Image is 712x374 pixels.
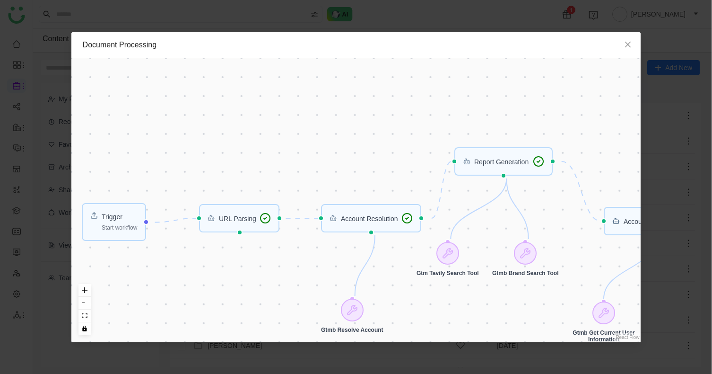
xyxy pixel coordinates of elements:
div: TriggerStart workflow [82,203,146,241]
div: URL Parsing [199,204,280,232]
div: Account Resolution [321,204,422,232]
div: Gtmb Resolve Account [321,299,383,334]
a: React Flow attribution [616,335,639,340]
button: zoom out [78,297,91,310]
div: Gtmb Get Current User Information [566,302,642,344]
button: toggle interactivity [78,322,91,335]
div: Account Research [604,207,701,235]
div: Report Generation [454,147,552,176]
button: Close [615,32,641,58]
button: fit view [78,310,91,322]
div: Gtm Tavily Search Tool [417,242,479,277]
div: Document Processing [83,40,630,50]
button: zoom in [78,284,91,297]
div: Gtmb Brand Search Tool [492,242,558,277]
